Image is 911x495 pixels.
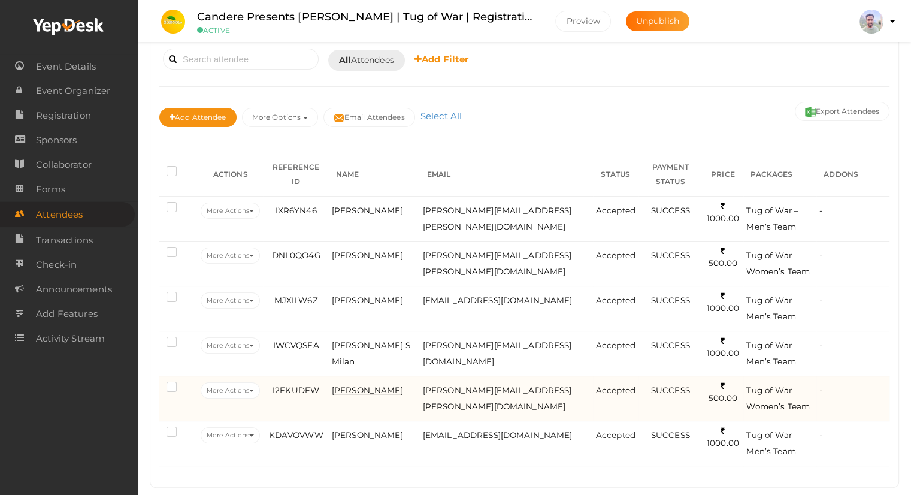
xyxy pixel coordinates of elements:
[703,153,744,197] th: PRICE
[651,430,690,440] span: SUCCESS
[707,426,739,448] span: 1000.00
[651,385,690,395] span: SUCCESS
[795,102,889,121] button: Export Attendees
[329,153,420,197] th: NAME
[339,55,350,65] b: All
[746,385,810,411] span: Tug of War – Women’s Team
[36,302,98,326] span: Add Features
[651,250,690,260] span: SUCCESS
[596,385,635,395] span: Accepted
[819,206,822,215] span: -
[332,250,403,260] span: [PERSON_NAME]
[197,26,537,35] small: ACTIVE
[596,430,635,440] span: Accepted
[197,8,537,26] label: Candere Presents [PERSON_NAME] | Tug of War | Registration
[423,340,572,366] span: [PERSON_NAME][EMAIL_ADDRESS][DOMAIN_NAME]
[273,340,319,350] span: IWCVQSFA
[201,427,260,443] button: More Actions
[626,11,689,31] button: Unpublish
[819,295,822,305] span: -
[423,430,573,440] span: [EMAIL_ADDRESS][DOMAIN_NAME]
[201,337,260,354] button: More Actions
[36,128,77,152] span: Sponsors
[709,381,737,403] span: 500.00
[651,340,690,350] span: SUCCESS
[423,385,572,411] span: [PERSON_NAME][EMAIL_ADDRESS][PERSON_NAME][DOMAIN_NAME]
[332,295,403,305] span: [PERSON_NAME]
[332,430,403,440] span: [PERSON_NAME]
[638,153,703,197] th: PAYMENT STATUS
[651,295,690,305] span: SUCCESS
[423,295,573,305] span: [EMAIL_ADDRESS][DOMAIN_NAME]
[746,430,798,456] span: Tug of War – Men’s Team
[709,246,737,268] span: 500.00
[36,253,77,277] span: Check-in
[339,54,394,67] span: Attendees
[746,250,810,276] span: Tug of War – Women’s Team
[242,108,318,127] button: More Options
[36,203,83,227] span: Attendees
[332,340,410,366] span: [PERSON_NAME] S Milan
[555,11,611,32] button: Preview
[593,153,638,197] th: STATUS
[36,327,105,351] span: Activity Stream
[332,206,403,215] span: [PERSON_NAME]
[271,250,320,260] span: DNL0QO4G
[596,340,635,350] span: Accepted
[201,248,260,264] button: More Actions
[323,108,415,127] button: Email Attendees
[707,201,739,224] span: 1000.00
[819,250,822,260] span: -
[201,382,260,399] button: More Actions
[201,292,260,309] button: More Actions
[707,336,739,358] span: 1000.00
[273,385,319,395] span: I2FKUDEW
[816,153,889,197] th: ADDONS
[746,206,798,231] span: Tug of War – Men’s Team
[36,228,93,252] span: Transactions
[636,16,679,26] span: Unpublish
[275,206,316,215] span: IXR6YN46
[651,206,690,215] span: SUCCESS
[36,277,112,301] span: Announcements
[161,10,185,34] img: 0C2H5NAW_small.jpeg
[596,295,635,305] span: Accepted
[596,206,635,215] span: Accepted
[746,295,798,321] span: Tug of War – Men’s Team
[36,55,96,79] span: Event Details
[273,162,319,186] span: REFERENCE ID
[596,250,635,260] span: Accepted
[423,206,572,231] span: [PERSON_NAME][EMAIL_ADDRESS][PERSON_NAME][DOMAIN_NAME]
[159,108,237,127] button: Add Attendee
[819,430,822,440] span: -
[36,153,92,177] span: Collaborator
[334,113,344,123] img: mail-filled.svg
[707,291,739,313] span: 1000.00
[743,153,816,197] th: PACKAGES
[819,340,822,350] span: -
[414,53,469,65] b: Add Filter
[805,107,816,117] img: excel.svg
[417,110,465,122] a: Select All
[163,49,319,70] input: Search attendee
[420,153,593,197] th: EMAIL
[36,79,110,103] span: Event Organizer
[859,10,883,34] img: ACg8ocJxTL9uYcnhaNvFZuftGNHJDiiBHTVJlCXhmLL3QY_ku3qgyu-z6A=s100
[819,385,822,395] span: -
[268,430,323,440] span: KDAVOVWW
[746,340,798,366] span: Tug of War – Men’s Team
[36,177,65,201] span: Forms
[36,104,91,128] span: Registration
[274,295,317,305] span: MJXILW6Z
[198,153,263,197] th: ACTIONS
[332,385,403,395] span: [PERSON_NAME]
[201,203,260,219] button: More Actions
[423,250,572,276] span: [PERSON_NAME][EMAIL_ADDRESS][PERSON_NAME][DOMAIN_NAME]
